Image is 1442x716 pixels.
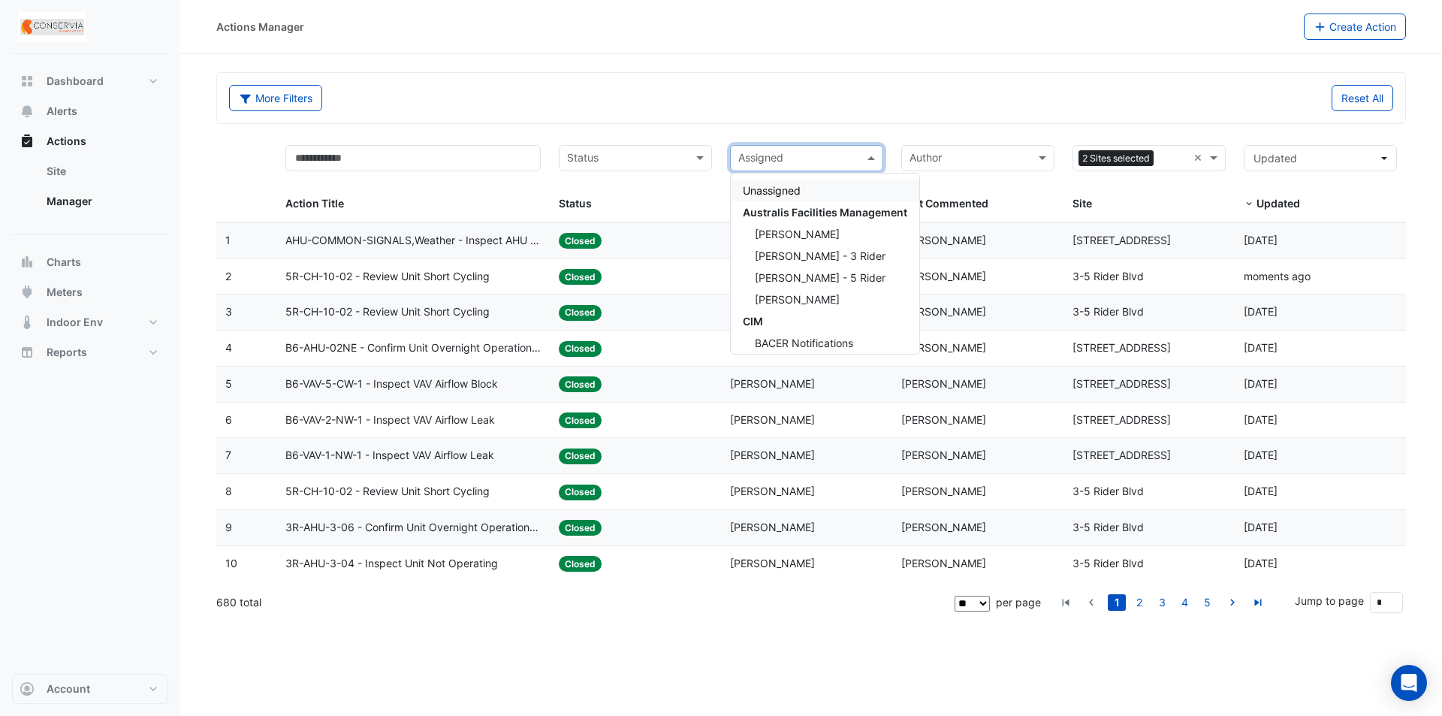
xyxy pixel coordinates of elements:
app-icon: Actions [20,134,35,149]
button: Reports [12,337,168,367]
span: B6-VAV-5-CW-1 - Inspect VAV Airflow Block [285,376,498,393]
li: page 2 [1128,594,1151,611]
span: [PERSON_NAME] [901,449,986,461]
span: per page [996,596,1041,609]
span: Closed [559,376,602,392]
span: [PERSON_NAME] [755,293,840,306]
span: Updated [1256,197,1300,210]
span: [PERSON_NAME] [730,521,815,533]
span: Closed [559,556,602,572]
span: [PERSON_NAME] [901,377,986,390]
span: [STREET_ADDRESS] [1072,413,1171,426]
span: 2025-09-11T09:33:57.877 [1244,521,1278,533]
app-icon: Reports [20,345,35,360]
span: 1 [225,234,231,246]
span: 8 [225,485,232,497]
span: Status [559,197,592,210]
span: Closed [559,485,602,500]
span: 2025-09-15T09:32:01.259 [1244,341,1278,354]
a: 2 [1130,594,1148,611]
li: page 5 [1196,594,1218,611]
app-icon: Indoor Env [20,315,35,330]
span: 3-5 Rider Blvd [1072,270,1144,282]
span: [PERSON_NAME] [730,557,815,569]
span: 6 [225,413,232,426]
div: 680 total [216,584,952,621]
button: Indoor Env [12,307,168,337]
span: [PERSON_NAME] [901,521,986,533]
span: Reports [47,345,87,360]
span: Charts [47,255,81,270]
span: [PERSON_NAME] [901,270,986,282]
button: Account [12,674,168,704]
span: Site [1072,197,1092,210]
span: Meters [47,285,83,300]
span: 3 [225,305,232,318]
span: [PERSON_NAME] [730,449,815,461]
span: Account [47,681,90,696]
span: 9 [225,521,232,533]
span: 2025-09-12T12:00:57.897 [1244,449,1278,461]
span: Closed [559,520,602,536]
a: go to first page [1057,594,1075,611]
a: 4 [1175,594,1193,611]
button: Charts [12,247,168,277]
span: 3R-AHU-3-04 - Inspect Unit Not Operating [285,555,498,572]
a: go to previous page [1082,594,1100,611]
a: Site [35,156,168,186]
app-icon: Alerts [20,104,35,119]
li: page 3 [1151,594,1173,611]
span: BACER Notifications [755,337,853,349]
img: Company Logo [18,12,86,42]
span: [PERSON_NAME] [901,341,986,354]
span: 2025-09-12T12:05:06.297 [1244,377,1278,390]
span: [PERSON_NAME] [730,413,815,426]
span: 3-5 Rider Blvd [1072,305,1144,318]
a: Manager [35,186,168,216]
span: Closed [559,412,602,428]
button: Alerts [12,96,168,126]
span: Action Title [285,197,344,210]
a: go to last page [1249,594,1267,611]
span: 2025-09-12T12:02:25.306 [1244,413,1278,426]
span: [STREET_ADDRESS] [1072,449,1171,461]
span: 5R-CH-10-02 - Review Unit Short Cycling [285,268,490,285]
span: [PERSON_NAME] - 5 Rider [755,271,885,284]
span: Alerts [47,104,77,119]
span: 5R-CH-10-02 - Review Unit Short Cycling [285,483,490,500]
span: [PERSON_NAME] [901,485,986,497]
span: 2025-09-22T13:31:57.818 [1244,270,1311,282]
div: Actions Manager [216,19,304,35]
span: 3-5 Rider Blvd [1072,485,1144,497]
button: Dashboard [12,66,168,96]
span: Updated [1253,152,1297,165]
button: More Filters [229,85,322,111]
span: Closed [559,305,602,321]
span: Indoor Env [47,315,103,330]
a: 3 [1153,594,1171,611]
span: 2 Sites selected [1078,150,1154,167]
span: [PERSON_NAME] [901,305,986,318]
span: B6-VAV-1-NW-1 - Inspect VAV Airflow Leak [285,447,494,464]
app-icon: Charts [20,255,35,270]
span: [PERSON_NAME] [901,413,986,426]
li: page 4 [1173,594,1196,611]
button: Reset All [1332,85,1393,111]
span: [PERSON_NAME] - 3 Rider [755,249,885,262]
span: 2025-09-18T16:05:06.086 [1244,234,1278,246]
label: Jump to page [1295,593,1364,609]
button: Meters [12,277,168,307]
a: 5 [1198,594,1216,611]
span: [PERSON_NAME] [901,557,986,569]
span: [STREET_ADDRESS] [1072,377,1171,390]
span: [PERSON_NAME] [730,485,815,497]
a: go to next page [1223,594,1241,611]
span: 3-5 Rider Blvd [1072,557,1144,569]
div: Options List [731,174,919,354]
span: B6-AHU-02NE - Confirm Unit Overnight Operation (Energy Waste) [285,340,542,357]
span: Closed [559,449,602,464]
span: Closed [559,233,602,249]
a: 1 [1108,594,1126,611]
div: Open Intercom Messenger [1391,665,1427,701]
span: [STREET_ADDRESS] [1072,234,1171,246]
